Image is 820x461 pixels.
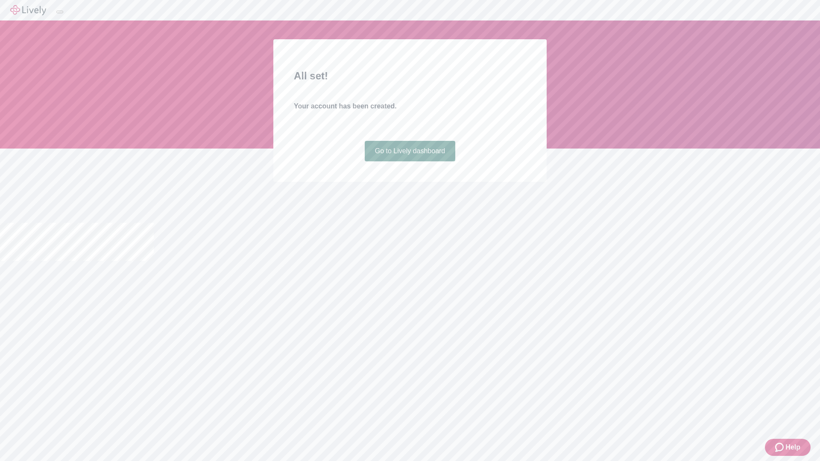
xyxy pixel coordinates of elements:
[775,442,785,452] svg: Zendesk support icon
[785,442,800,452] span: Help
[294,68,526,84] h2: All set!
[56,11,63,13] button: Log out
[765,439,811,456] button: Zendesk support iconHelp
[294,101,526,111] h4: Your account has been created.
[10,5,46,15] img: Lively
[365,141,456,161] a: Go to Lively dashboard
